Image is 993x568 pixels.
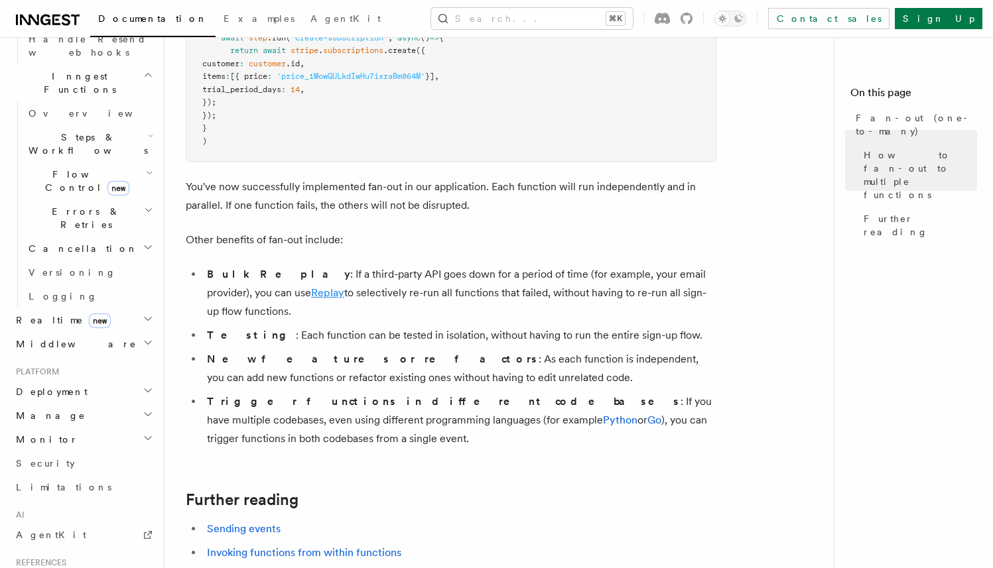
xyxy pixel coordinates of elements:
span: , [300,59,304,68]
span: Fan-out (one-to-many) [856,111,977,138]
span: Further reading [864,212,977,239]
span: Monitor [11,433,78,446]
span: () [421,33,430,42]
a: Security [11,451,156,475]
li: : As each function is independent, you can add new functions or refactor existing ones without ha... [203,350,716,387]
button: Flow Controlnew [23,162,156,199]
p: You've now successfully implemented fan-out in our application. Each function will run independen... [186,178,716,215]
span: items [202,72,226,81]
li: : Each function can be tested in isolation, without having to run the entire sign-up flow. [203,326,716,345]
a: Further reading [186,490,298,509]
span: Middleware [11,337,137,351]
a: AgentKit [302,4,389,36]
li: : If a third-party API goes down for a period of time (for example, your email provider), you can... [203,265,716,321]
span: , [388,33,393,42]
span: subscriptions [323,46,383,55]
button: Toggle dark mode [714,11,746,27]
a: Logging [23,284,156,308]
span: Logging [29,291,98,302]
a: Replay [311,286,344,299]
a: How to fan-out to multiple functions [858,143,977,207]
strong: Testing [207,329,296,341]
span: AgentKit [16,530,86,540]
span: .id [286,59,300,68]
span: trial_period_days [202,85,281,94]
a: AgentKit [11,523,156,547]
a: Contact sales [768,8,890,29]
span: async [397,33,421,42]
span: stripe [291,46,318,55]
span: Versioning [29,267,116,278]
span: Platform [11,367,60,377]
div: Inngest Functions [11,101,156,308]
span: Realtime [11,313,111,327]
button: Manage [11,404,156,427]
span: await [221,33,244,42]
span: return [230,46,258,55]
span: , [300,85,304,94]
span: customer [202,59,239,68]
span: ) [202,137,207,146]
a: Python [603,414,637,426]
span: . [318,46,323,55]
a: Go [647,414,661,426]
button: Middleware [11,332,156,356]
button: Steps & Workflows [23,125,156,162]
span: Steps & Workflows [23,131,148,157]
kbd: ⌘K [606,12,625,25]
span: Overview [29,108,165,119]
span: : [281,85,286,94]
span: .run [267,33,286,42]
span: }); [202,97,216,107]
a: Documentation [90,4,216,37]
button: Realtimenew [11,308,156,332]
button: Errors & Retries [23,199,156,237]
span: Manage [11,409,86,422]
strong: Trigger functions in different codebases [207,395,681,408]
strong: Bulk Replay [207,268,350,280]
button: Monitor [11,427,156,451]
span: [{ price [230,72,267,81]
p: Other benefits of fan-out include: [186,231,716,249]
span: => [430,33,439,42]
span: Deployment [11,385,88,398]
span: : [267,72,272,81]
span: .create [383,46,416,55]
strong: New features or refactors [207,353,539,365]
span: Examples [224,13,295,24]
a: Sending events [207,522,281,535]
span: new [107,181,129,196]
span: How to fan-out to multiple functions [864,148,977,201]
span: References [11,557,66,568]
span: ({ [416,46,425,55]
span: 'create-subscription' [291,33,388,42]
a: Overview [23,101,156,125]
span: { [439,33,444,42]
span: Cancellation [23,242,138,255]
a: Examples [216,4,302,36]
a: Limitations [11,475,156,499]
span: Errors & Retries [23,205,144,231]
span: await [263,46,286,55]
button: Search...⌘K [431,8,633,29]
span: : [239,59,244,68]
span: Inngest Functions [11,70,143,96]
span: AgentKit [310,13,381,24]
span: 'price_1MowQULkdIwHu7ixraBm864M' [277,72,425,81]
button: Inngest Functions [11,64,156,101]
li: : If you have multiple codebases, even using different programming languages (for example or ), y... [203,392,716,448]
a: Fan-out (one-to-many) [850,106,977,143]
span: : [226,72,230,81]
span: }] [425,72,434,81]
span: }); [202,111,216,120]
span: Security [16,458,75,469]
span: Limitations [16,482,111,492]
a: Versioning [23,260,156,284]
span: ( [286,33,291,42]
span: 14 [291,85,300,94]
h4: On this page [850,85,977,106]
span: Documentation [98,13,208,24]
span: new [89,313,111,328]
span: , [434,72,439,81]
button: Deployment [11,380,156,404]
